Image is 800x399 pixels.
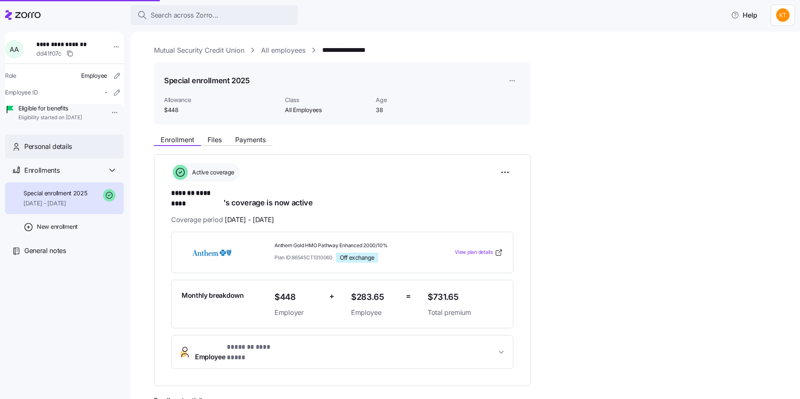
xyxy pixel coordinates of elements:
[351,307,399,318] span: Employee
[81,72,107,80] span: Employee
[274,242,421,249] span: Anthem Gold HMO Pathway Enhanced 2000/10%
[274,290,323,304] span: $448
[329,290,334,302] span: +
[131,5,298,25] button: Search across Zorro...
[274,254,333,261] span: Plan ID: 86545CT1310060
[164,106,278,114] span: $448
[23,199,87,207] span: [DATE] - [DATE]
[18,104,82,113] span: Eligible for benefits
[5,88,38,97] span: Employee ID
[351,290,399,304] span: $283.65
[235,136,266,143] span: Payments
[428,290,503,304] span: $731.65
[5,72,16,80] span: Role
[182,243,242,262] img: Anthem
[105,88,107,97] span: -
[24,165,59,176] span: Enrollments
[428,307,503,318] span: Total premium
[285,106,369,114] span: All Employees
[171,188,513,208] h1: 's coverage is now active
[37,223,78,231] span: New enrollment
[731,10,757,20] span: Help
[195,342,282,362] span: Employee
[182,290,244,301] span: Monthly breakdown
[455,248,503,257] a: View plan details
[340,254,374,261] span: Off exchange
[776,8,790,22] img: 05ced2741be1dbbcd653b686e9b08cec
[208,136,222,143] span: Files
[36,49,62,58] span: dd41f07c
[18,114,82,121] span: Eligibility started on [DATE]
[171,215,274,225] span: Coverage period
[225,215,274,225] span: [DATE] - [DATE]
[161,136,194,143] span: Enrollment
[10,46,18,53] span: A A
[455,248,493,256] span: View plan details
[724,7,764,23] button: Help
[23,189,87,197] span: Special enrollment 2025
[376,96,460,104] span: Age
[154,45,244,56] a: Mutual Security Credit Union
[164,96,278,104] span: Allowance
[274,307,323,318] span: Employer
[24,246,66,256] span: General notes
[190,168,234,176] span: Active coverage
[376,106,460,114] span: 38
[406,290,411,302] span: =
[285,96,369,104] span: Class
[261,45,305,56] a: All employees
[24,141,72,152] span: Personal details
[151,10,218,20] span: Search across Zorro...
[164,75,250,86] h1: Special enrollment 2025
